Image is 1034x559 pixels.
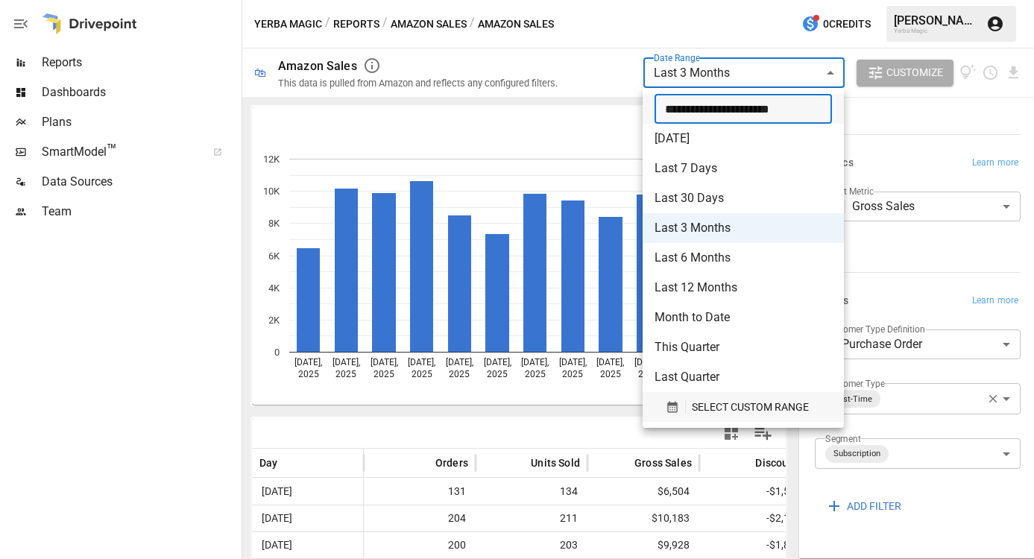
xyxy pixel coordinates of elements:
button: SELECT CUSTOM RANGE [655,392,832,422]
li: Last 30 Days [643,183,844,213]
li: Last 3 Months [643,213,844,243]
li: Last 12 Months [643,273,844,303]
li: [DATE] [643,124,844,154]
li: Last Quarter [643,362,844,392]
li: Month to Date [643,303,844,332]
li: Last 7 Days [643,154,844,183]
li: Last 6 Months [643,243,844,273]
span: SELECT CUSTOM RANGE [692,398,809,417]
li: This Quarter [643,332,844,362]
